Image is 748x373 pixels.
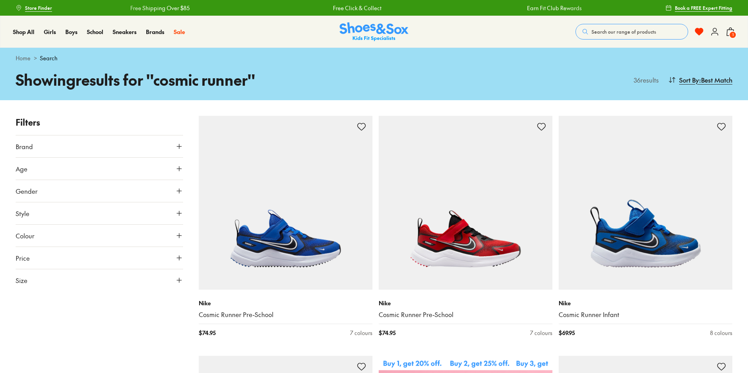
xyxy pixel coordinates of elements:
span: 1 [729,31,737,39]
a: Store Finder [16,1,52,15]
span: : Best Match [699,75,732,85]
h1: Showing results for " cosmic runner " [16,68,374,91]
span: $ 69.95 [559,329,575,337]
button: Colour [16,225,183,247]
span: Age [16,164,27,173]
button: Age [16,158,183,180]
span: Brand [16,142,33,151]
span: Colour [16,231,34,240]
a: Cosmic Runner Pre-School [199,310,372,319]
a: Earn Fit Club Rewards [527,4,581,12]
button: 1 [726,23,735,40]
a: School [87,28,103,36]
a: Cosmic Runner Infant [559,310,732,319]
span: Size [16,276,27,285]
div: > [16,54,732,62]
p: Nike [199,299,372,307]
button: Brand [16,135,183,157]
a: Girls [44,28,56,36]
button: Search our range of products [575,24,688,40]
img: SNS_Logo_Responsive.svg [340,22,408,41]
span: Price [16,253,30,263]
button: Gender [16,180,183,202]
span: $ 74.95 [199,329,216,337]
div: 7 colours [530,329,552,337]
a: Free Shipping Over $85 [130,4,189,12]
div: 8 colours [710,329,732,337]
a: Free Click & Collect [333,4,381,12]
span: Style [16,209,29,218]
p: Nike [379,299,552,307]
a: Shop All [13,28,34,36]
button: Sort By:Best Match [668,71,732,88]
button: Style [16,202,183,224]
a: Sale [174,28,185,36]
p: Nike [559,299,732,307]
p: Filters [16,116,183,129]
a: Home [16,54,31,62]
span: Search [40,54,58,62]
a: Cosmic Runner Pre-School [379,310,552,319]
span: Store Finder [25,4,52,11]
span: $ 74.95 [379,329,396,337]
p: 36 results [631,75,659,85]
a: Brands [146,28,164,36]
span: Book a FREE Expert Fitting [675,4,732,11]
button: Size [16,269,183,291]
a: Book a FREE Expert Fitting [665,1,732,15]
span: Search our range of products [592,28,656,35]
a: Shoes & Sox [340,22,408,41]
span: Sort By [679,75,699,85]
span: Gender [16,186,38,196]
a: Boys [65,28,77,36]
div: 7 colours [350,329,372,337]
a: Sneakers [113,28,137,36]
button: Price [16,247,183,269]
